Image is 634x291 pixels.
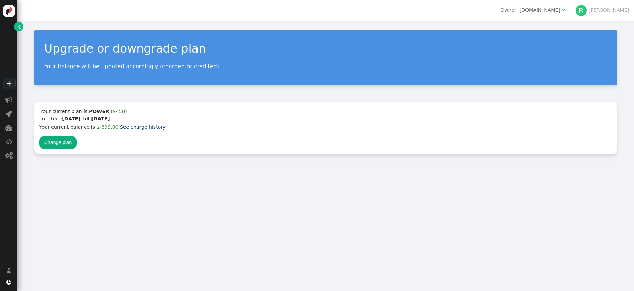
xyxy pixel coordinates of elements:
[44,63,607,70] p: Your balance will be updated accordingly (charged or credited).
[99,124,118,130] span: -899.00
[6,110,12,117] span: 
[44,40,607,57] div: Upgrade or downgrade plan
[14,22,23,31] a: 
[5,124,12,131] span: 
[39,136,77,149] button: Change plan
[576,7,629,13] a: R[PERSON_NAME]
[120,124,166,130] a: See charge history
[6,280,11,285] span: 
[576,5,587,16] div: R
[2,264,16,277] a: 
[5,96,12,103] span: 
[89,109,109,114] b: POWER
[7,267,11,274] span: 
[5,152,13,159] span: 
[18,23,21,30] span: 
[3,78,15,89] a: +
[40,108,127,123] td: Your current plan is:
[39,124,612,131] li: Your current balance is $
[111,109,127,114] span: ($450)
[3,5,15,17] img: logo-icon.svg
[62,116,110,121] b: [DATE] till [DATE]
[500,7,560,14] div: Owner: [DOMAIN_NAME]
[5,138,13,145] span: 
[40,115,127,123] div: In effect:
[562,8,565,13] span: 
